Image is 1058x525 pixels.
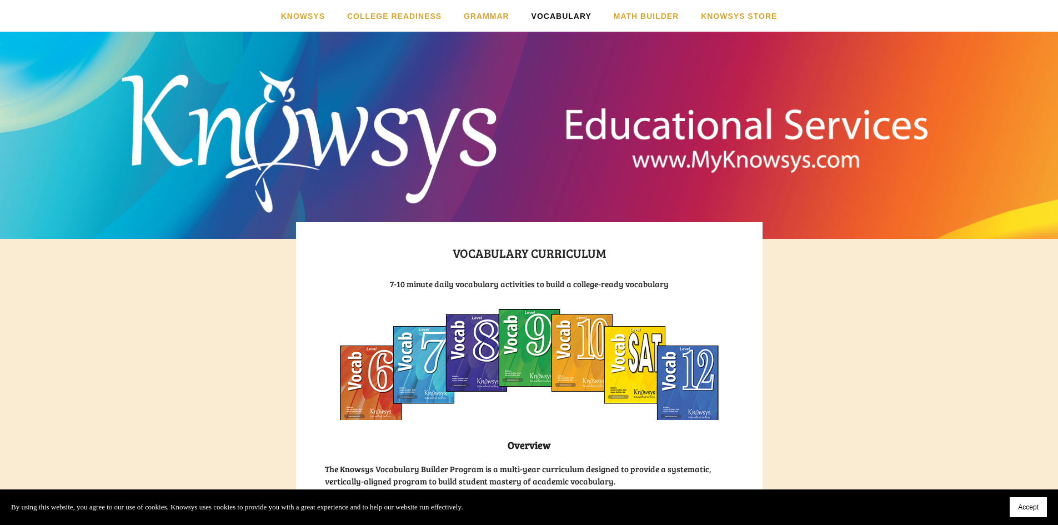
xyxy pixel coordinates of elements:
[325,278,734,290] h3: 7-10 minute daily vocabulary activities to build a college-ready vocabulary
[11,501,463,513] p: By using this website, you agree to our use of cookies. Knowsys uses cookies to provide you with ...
[325,463,734,487] h3: The Knowsys Vocabulary Builder Program is a multi-year curriculum designed to provide a systemati...
[1010,497,1047,517] button: Accept
[325,243,734,263] h1: Vocabulary Curriculum
[508,438,550,452] strong: Overview
[375,48,683,198] a: Knowsys Educational Services
[1018,503,1039,511] span: Accept
[340,309,719,420] img: Vocab Arch.png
